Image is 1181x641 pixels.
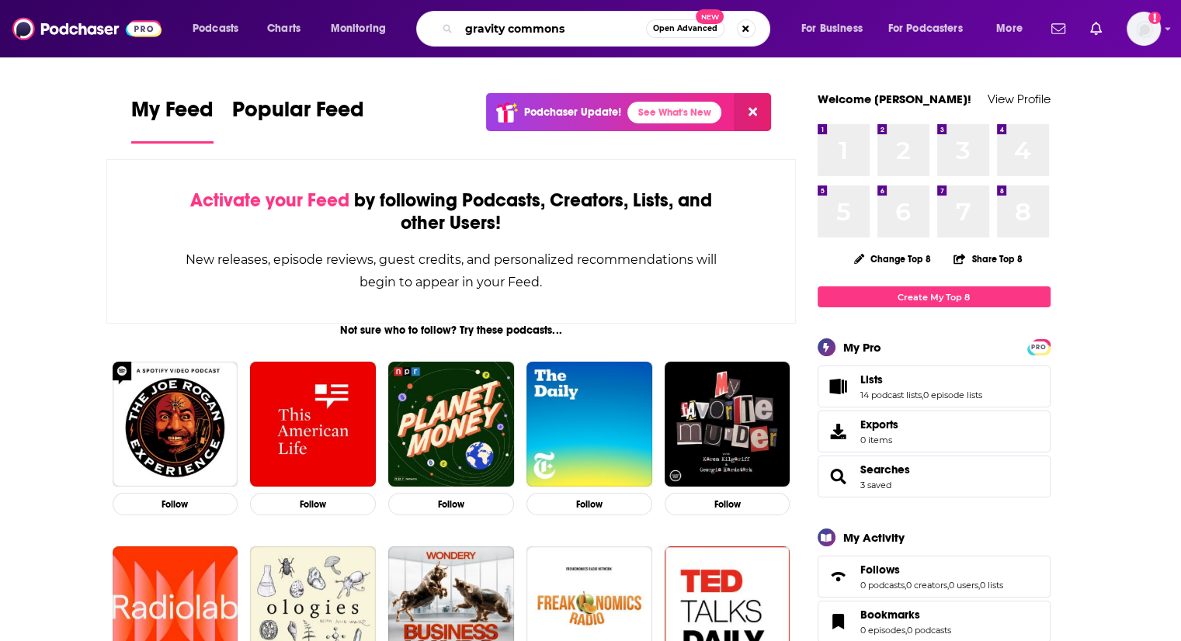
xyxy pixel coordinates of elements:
span: Searches [818,456,1051,497]
button: Follow [250,493,376,515]
button: Open AdvancedNew [646,19,724,38]
a: 0 creators [906,580,947,591]
svg: Add a profile image [1148,12,1161,24]
img: The Daily [526,362,652,487]
div: Not sure who to follow? Try these podcasts... [106,324,797,337]
a: Bookmarks [823,611,854,632]
span: My Feed [131,96,214,132]
span: 0 items [860,435,898,445]
a: Searches [823,466,854,487]
span: Bookmarks [860,608,920,622]
a: Lists [860,372,982,386]
span: Lists [818,366,1051,407]
span: Exports [823,421,854,442]
button: open menu [790,16,882,41]
span: , [905,625,907,636]
span: Follows [860,563,900,577]
div: by following Podcasts, Creators, Lists, and other Users! [185,189,718,234]
a: Follows [823,566,854,587]
a: 0 lists [980,580,1003,591]
a: Searches [860,463,910,476]
a: Popular Feed [232,96,364,144]
button: open menu [878,16,985,41]
span: Exports [860,418,898,431]
button: open menu [985,16,1042,41]
span: , [978,580,980,591]
a: 0 podcasts [860,580,905,591]
a: My Feed [131,96,214,144]
a: Bookmarks [860,608,951,622]
span: Open Advanced [653,25,717,33]
a: Lists [823,376,854,397]
span: Charts [267,18,300,40]
button: open menu [320,16,406,41]
span: New [696,9,724,24]
img: The Joe Rogan Experience [113,362,238,487]
span: More [996,18,1023,40]
div: Search podcasts, credits, & more... [431,11,785,47]
a: Create My Top 8 [818,286,1051,307]
a: Exports [818,411,1051,452]
span: Monitoring [331,18,386,40]
img: User Profile [1127,12,1161,46]
span: Podcasts [193,18,238,40]
button: Follow [665,493,790,515]
a: See What's New [627,102,721,123]
a: 3 saved [860,480,891,490]
a: 14 podcast lists [860,390,922,400]
button: Change Top 8 [845,249,941,269]
a: Show notifications dropdown [1045,16,1072,42]
span: For Business [801,18,863,40]
button: open menu [182,16,259,41]
div: My Pro [843,340,881,355]
a: 0 episode lists [923,390,982,400]
a: Welcome [PERSON_NAME]! [818,92,971,106]
span: Logged in as Lydia_Gustafson [1127,12,1161,46]
span: , [922,390,923,400]
span: Lists [860,372,883,386]
div: My Activity [843,530,905,545]
button: Share Top 8 [953,244,1023,274]
button: Follow [388,493,514,515]
button: Show profile menu [1127,12,1161,46]
a: Follows [860,563,1003,577]
img: This American Life [250,362,376,487]
span: PRO [1030,341,1048,353]
a: PRO [1030,341,1048,352]
span: Popular Feed [232,96,364,132]
span: Follows [818,556,1051,598]
a: 0 episodes [860,625,905,636]
img: Planet Money [388,362,514,487]
span: , [947,580,949,591]
a: Charts [257,16,310,41]
span: , [905,580,906,591]
div: New releases, episode reviews, guest credits, and personalized recommendations will begin to appe... [185,248,718,293]
img: Podchaser - Follow, Share and Rate Podcasts [12,14,162,43]
a: 0 users [949,580,978,591]
button: Follow [113,493,238,515]
span: For Podcasters [888,18,963,40]
p: Podchaser Update! [524,106,621,119]
span: Activate your Feed [190,189,349,212]
a: View Profile [988,92,1051,106]
a: 0 podcasts [907,625,951,636]
img: My Favorite Murder with Karen Kilgariff and Georgia Hardstark [665,362,790,487]
button: Follow [526,493,652,515]
a: Show notifications dropdown [1084,16,1108,42]
input: Search podcasts, credits, & more... [459,16,646,41]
